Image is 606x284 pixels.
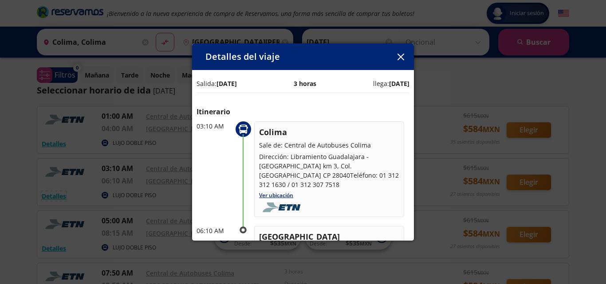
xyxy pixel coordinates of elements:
p: 06:10 AM [197,226,232,235]
p: Sale de: Central de Autobuses Colima [259,140,399,150]
p: Detalles del viaje [205,50,280,63]
p: 03:10 AM [197,121,232,131]
p: Colima [259,126,399,138]
b: [DATE] [216,79,237,88]
p: llega: [373,79,409,88]
p: Dirección: Libramiento Guadalajara - [GEOGRAPHIC_DATA] km 3, Col. [GEOGRAPHIC_DATA] CP 28040Teléf... [259,152,399,189]
b: [DATE] [389,79,409,88]
p: Salida: [197,79,237,88]
a: Ver ubicación [259,191,293,199]
p: [GEOGRAPHIC_DATA] [259,231,399,243]
p: Itinerario [197,106,409,117]
img: foobar2.png [259,202,307,212]
p: 3 horas [294,79,316,88]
